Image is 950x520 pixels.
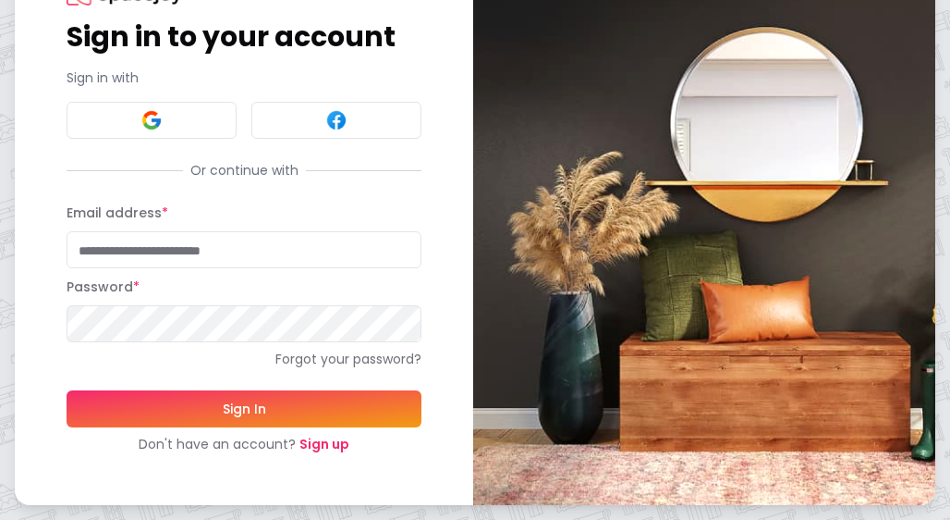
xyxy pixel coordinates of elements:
[299,435,349,453] a: Sign up
[67,350,421,368] a: Forgot your password?
[67,390,421,427] button: Sign In
[67,435,421,453] div: Don't have an account?
[67,204,168,222] label: Email address
[67,278,140,296] label: Password
[140,109,163,131] img: Google signin
[325,109,347,131] img: Facebook signin
[183,161,306,180] span: Or continue with
[67,68,421,87] p: Sign in with
[67,20,421,54] h1: Sign in to your account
